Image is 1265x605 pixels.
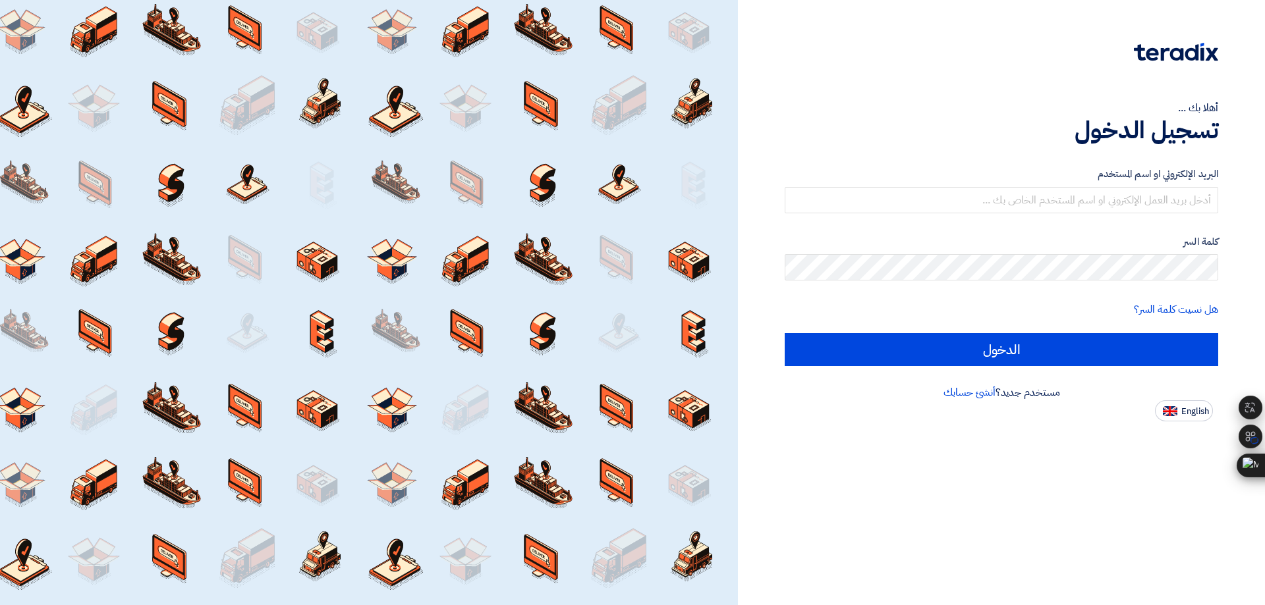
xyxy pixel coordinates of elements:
button: English [1155,400,1213,421]
input: أدخل بريد العمل الإلكتروني او اسم المستخدم الخاص بك ... [785,187,1218,213]
img: en-US.png [1163,406,1177,416]
a: أنشئ حسابك [943,384,996,400]
input: الدخول [785,333,1218,366]
label: كلمة السر [785,234,1218,250]
a: هل نسيت كلمة السر؟ [1134,302,1218,317]
div: مستخدم جديد؟ [785,384,1218,400]
img: Teradix logo [1134,43,1218,61]
span: English [1181,407,1209,416]
div: أهلا بك ... [785,100,1218,116]
label: البريد الإلكتروني او اسم المستخدم [785,167,1218,182]
h1: تسجيل الدخول [785,116,1218,145]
